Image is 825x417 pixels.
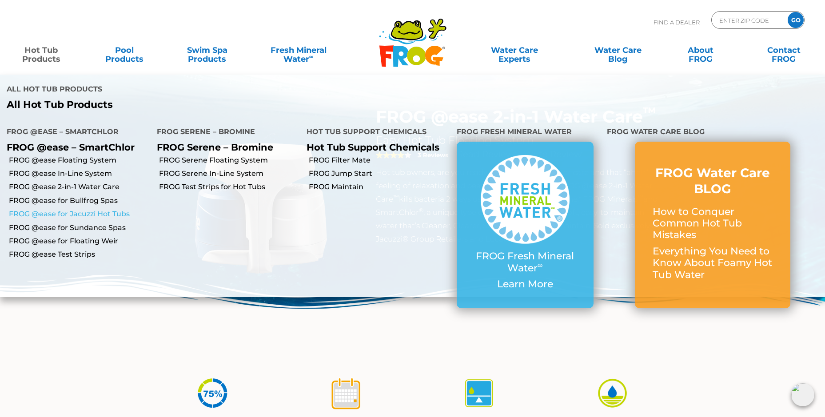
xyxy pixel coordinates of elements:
img: icon-atease-75percent-less [196,377,229,410]
a: Water CareBlog [586,41,650,59]
a: All Hot Tub Products [7,99,406,111]
h3: FROG Water Care BLOG [653,165,773,197]
img: icon-atease-self-regulates [462,377,496,410]
a: Fresh MineralWater∞ [258,41,339,59]
a: Hot TubProducts [9,41,73,59]
h4: All Hot Tub Products [7,81,406,99]
a: FROG @ease for Bullfrog Spas [9,196,150,206]
sup: ∞ [538,261,543,270]
a: FROG @ease 2-in-1 Water Care [9,182,150,192]
a: FROG Test Strips for Hot Tubs [159,182,300,192]
p: Find A Dealer [654,11,700,33]
a: ContactFROG [752,41,816,59]
input: Zip Code Form [718,14,778,27]
a: Water CareExperts [462,41,567,59]
a: FROG @ease for Floating Weir [9,236,150,246]
a: FROG @ease for Sundance Spas [9,223,150,233]
a: FROG Filter Mate [309,155,450,165]
a: FROG Maintain [309,182,450,192]
a: Swim SpaProducts [175,41,239,59]
a: FROG Serene Floating System [159,155,300,165]
sup: ∞ [309,53,314,60]
h4: FROG @ease – SmartChlor [7,124,143,142]
img: openIcon [791,383,814,406]
p: How to Conquer Common Hot Tub Mistakes [653,206,773,241]
p: FROG @ease – SmartChlor [7,142,143,153]
a: FROG Serene In-Line System [159,169,300,179]
p: FROG Serene – Bromine [157,142,294,153]
p: Learn More [474,278,576,290]
input: GO [788,12,804,28]
h4: FROG Water Care Blog [607,124,818,142]
a: FROG Jump Start [309,169,450,179]
img: icon-atease-easy-on [596,377,629,410]
p: Hot Tub Support Chemicals [307,142,443,153]
a: FROG @ease Floating System [9,155,150,165]
a: FROG Water Care BLOG How to Conquer Common Hot Tub Mistakes Everything You Need to Know About Foa... [653,165,773,285]
a: FROG Fresh Mineral Water∞ Learn More [474,155,576,294]
a: AboutFROG [669,41,733,59]
p: Everything You Need to Know About Foamy Hot Tub Water [653,246,773,281]
a: FROG @ease In-Line System [9,169,150,179]
a: FROG @ease for Jacuzzi Hot Tubs [9,209,150,219]
h4: FROG Serene – Bromine [157,124,294,142]
a: PoolProducts [92,41,156,59]
img: icon-atease-shock-once [329,377,363,410]
h4: FROG Fresh Mineral Water [457,124,594,142]
p: FROG Fresh Mineral Water [474,250,576,274]
a: FROG @ease Test Strips [9,250,150,259]
h4: Hot Tub Support Chemicals [307,124,443,142]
